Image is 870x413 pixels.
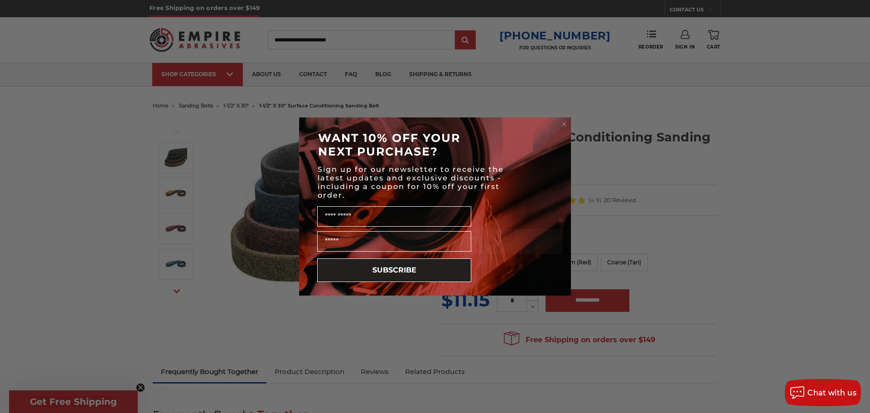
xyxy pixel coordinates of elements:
button: Chat with us [785,379,861,406]
span: Chat with us [807,389,856,397]
span: Sign up for our newsletter to receive the latest updates and exclusive discounts - including a co... [318,165,504,199]
span: WANT 10% OFF YOUR NEXT PURCHASE? [318,131,460,158]
input: Email [317,231,471,252]
button: Close dialog [560,120,569,129]
button: SUBSCRIBE [317,258,471,282]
